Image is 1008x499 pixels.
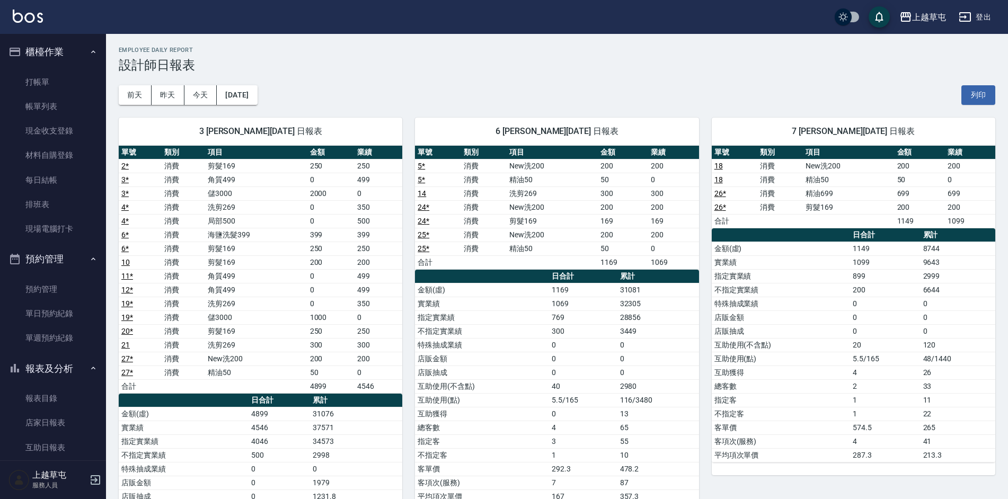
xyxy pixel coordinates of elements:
a: 18 [714,175,723,184]
td: 50 [307,366,355,379]
td: 消費 [461,173,507,186]
th: 類別 [461,146,507,159]
td: 300 [648,186,698,200]
th: 累計 [310,394,402,407]
td: 499 [355,269,402,283]
td: 精油50 [507,173,598,186]
td: 剪髮169 [205,242,307,255]
td: 0 [549,338,617,352]
td: 消費 [162,338,205,352]
td: 899 [850,269,921,283]
td: 5.5/165 [549,393,617,407]
td: 1099 [850,255,921,269]
td: 平均項次單價 [712,448,850,462]
button: 昨天 [152,85,184,105]
td: 287.3 [850,448,921,462]
td: 11 [921,393,995,407]
td: 消費 [162,214,205,228]
td: 消費 [162,255,205,269]
td: 實業績 [119,421,249,434]
td: 0 [921,310,995,324]
td: 消費 [162,186,205,200]
img: Person [8,469,30,491]
td: 350 [355,200,402,214]
td: 互助獲得 [415,407,549,421]
td: 50 [598,242,648,255]
th: 金額 [895,146,945,159]
td: 0 [850,324,921,338]
td: 499 [355,283,402,297]
table: a dense table [119,146,402,394]
button: 今天 [184,85,217,105]
td: 3 [549,434,617,448]
td: 指定客 [712,393,850,407]
a: 18 [714,162,723,170]
a: 單日預約紀錄 [4,301,102,326]
h2: Employee Daily Report [119,47,995,54]
td: 角質499 [205,173,307,186]
td: 200 [945,159,995,173]
td: 互助使用(點) [712,352,850,366]
td: 200 [895,200,945,214]
td: 300 [307,338,355,352]
td: 1979 [310,476,402,489]
td: 4546 [355,379,402,393]
th: 金額 [307,146,355,159]
td: 1 [549,448,617,462]
td: 0 [850,297,921,310]
a: 10 [121,258,130,266]
td: 20 [850,338,921,352]
a: 現場電腦打卡 [4,217,102,241]
h3: 設計師日報表 [119,58,995,73]
td: 7 [549,476,617,489]
td: 金額(虛) [712,242,850,255]
td: 33 [921,379,995,393]
a: 材料自購登錄 [4,143,102,167]
button: 報表及分析 [4,355,102,382]
td: 0 [549,366,617,379]
td: 1000 [307,310,355,324]
th: 單號 [712,146,757,159]
td: 116/3480 [617,393,699,407]
td: 500 [355,214,402,228]
td: 250 [355,159,402,173]
th: 業績 [648,146,698,159]
td: 0 [249,462,310,476]
a: 21 [121,341,130,349]
td: 洗剪269 [205,297,307,310]
td: 200 [307,255,355,269]
td: 40 [549,379,617,393]
th: 項目 [507,146,598,159]
td: 2 [850,379,921,393]
td: 消費 [461,200,507,214]
a: 打帳單 [4,70,102,94]
button: 前天 [119,85,152,105]
td: 客項次(服務) [415,476,549,489]
td: 250 [307,324,355,338]
td: 300 [598,186,648,200]
td: 300 [355,338,402,352]
td: 10 [617,448,699,462]
th: 類別 [162,146,205,159]
th: 業績 [945,146,995,159]
th: 日合計 [549,270,617,283]
td: 剪髮169 [205,159,307,173]
td: 消費 [162,242,205,255]
td: New洗200 [507,200,598,214]
td: 1099 [945,214,995,228]
td: 不指定客 [712,407,850,421]
td: 2000 [307,186,355,200]
td: 55 [617,434,699,448]
td: 不指定實業績 [415,324,549,338]
td: 4899 [249,407,310,421]
td: 消費 [461,242,507,255]
td: 1149 [895,214,945,228]
th: 日合計 [249,394,310,407]
th: 日合計 [850,228,921,242]
td: 5.5/165 [850,352,921,366]
img: Logo [13,10,43,23]
td: 699 [945,186,995,200]
td: 300 [549,324,617,338]
td: New洗200 [507,228,598,242]
td: 574.5 [850,421,921,434]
